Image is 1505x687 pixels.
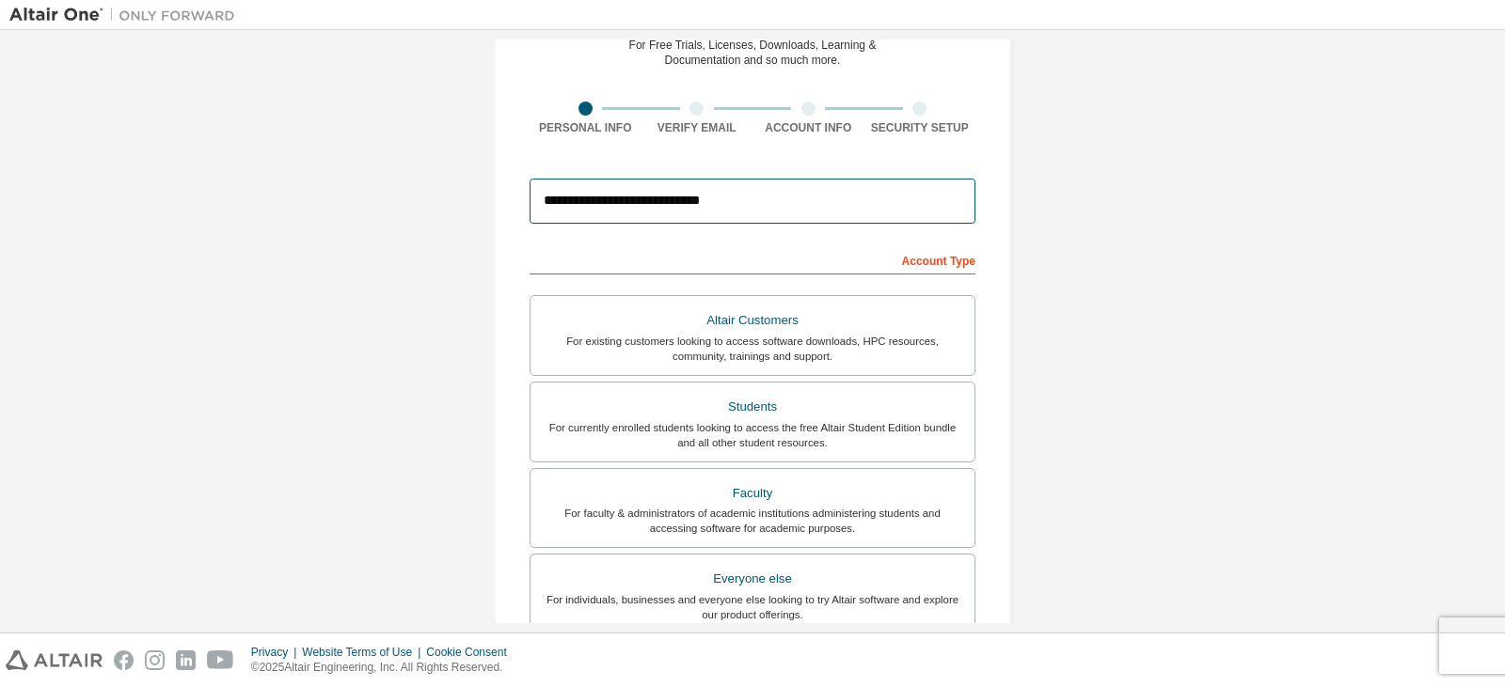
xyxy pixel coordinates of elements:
div: For existing customers looking to access software downloads, HPC resources, community, trainings ... [542,334,963,364]
img: linkedin.svg [176,650,196,670]
div: For faculty & administrators of academic institutions administering students and accessing softwa... [542,506,963,536]
div: Account Type [530,244,975,274]
div: Account Info [752,120,864,135]
div: Faculty [542,480,963,507]
div: Personal Info [530,120,642,135]
img: instagram.svg [145,650,165,670]
div: Security Setup [864,120,976,135]
div: For currently enrolled students looking to access the free Altair Student Edition bundle and all ... [542,420,963,450]
div: Cookie Consent [426,645,517,660]
div: Altair Customers [542,307,963,334]
img: Altair One [9,6,245,24]
div: Website Terms of Use [302,645,426,660]
div: For individuals, businesses and everyone else looking to try Altair software and explore our prod... [542,592,963,622]
p: © 2025 Altair Engineering, Inc. All Rights Reserved. [251,660,518,676]
div: For Free Trials, Licenses, Downloads, Learning & Documentation and so much more. [629,38,877,68]
img: youtube.svg [207,650,234,670]
div: Students [542,394,963,420]
div: Privacy [251,645,302,660]
img: facebook.svg [114,650,134,670]
div: Verify Email [642,120,753,135]
div: Everyone else [542,566,963,592]
img: altair_logo.svg [6,650,103,670]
